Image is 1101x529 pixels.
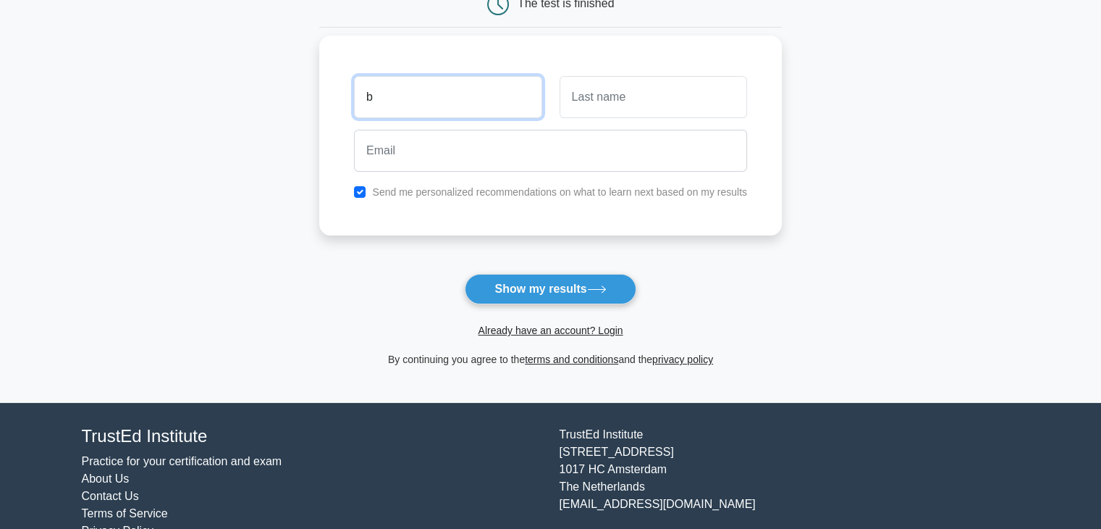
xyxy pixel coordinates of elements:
a: terms and conditions [525,354,618,365]
a: Contact Us [82,490,139,502]
a: Practice for your certification and exam [82,455,282,467]
input: Email [354,130,747,172]
input: Last name [560,76,747,118]
h4: TrustEd Institute [82,426,542,447]
a: Already have an account? Login [478,325,623,336]
a: Terms of Service [82,507,168,520]
div: By continuing you agree to the and the [311,351,790,368]
button: Show my results [465,274,636,304]
a: About Us [82,472,130,485]
input: First name [354,76,541,118]
label: Send me personalized recommendations on what to learn next based on my results [372,186,747,198]
a: privacy policy [652,354,713,365]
